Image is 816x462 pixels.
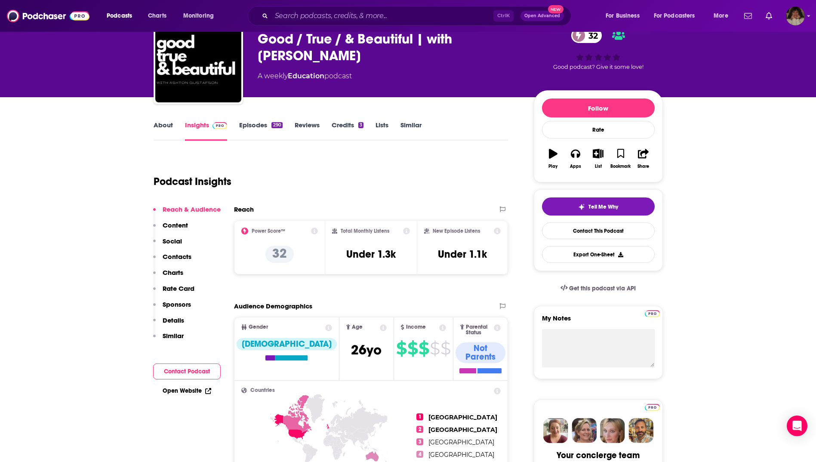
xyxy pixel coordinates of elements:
span: More [714,10,728,22]
div: Not Parents [456,342,506,363]
span: $ [440,342,450,355]
button: Open AdvancedNew [520,11,564,21]
a: Credits3 [332,121,363,141]
span: Parental Status [466,324,493,336]
span: [GEOGRAPHIC_DATA] [428,438,494,446]
h3: Under 1.3k [346,248,396,261]
p: Reach & Audience [163,205,221,213]
span: 1 [416,413,423,420]
h2: New Episode Listens [433,228,480,234]
span: [GEOGRAPHIC_DATA] [428,413,497,421]
a: 32 [571,28,602,43]
button: open menu [177,9,225,23]
button: open menu [648,9,708,23]
p: Content [163,221,188,229]
button: Charts [153,268,183,284]
div: 290 [271,122,282,128]
input: Search podcasts, credits, & more... [271,9,493,23]
a: Open Website [163,387,211,394]
div: 3 [358,122,363,128]
span: Income [406,324,426,330]
img: tell me why sparkle [578,203,585,210]
a: Charts [142,9,172,23]
p: Details [163,316,184,324]
p: Contacts [163,253,191,261]
a: Show notifications dropdown [741,9,755,23]
span: Ctrl K [493,10,514,22]
span: Charts [148,10,166,22]
span: Countries [250,388,275,393]
img: Barbara Profile [572,418,597,443]
h2: Power Score™ [252,228,285,234]
button: open menu [708,9,739,23]
div: Apps [570,164,581,169]
span: $ [407,342,418,355]
span: [GEOGRAPHIC_DATA] [428,451,494,459]
img: Jon Profile [628,418,653,443]
a: Episodes290 [239,121,282,141]
span: [GEOGRAPHIC_DATA] [428,426,497,434]
a: Good / True / & Beautiful | with Ashton Gustafson [155,16,241,102]
div: [DEMOGRAPHIC_DATA] [237,338,337,350]
span: Age [352,324,363,330]
button: Details [153,316,184,332]
div: Rate [542,121,655,139]
span: Podcasts [107,10,132,22]
span: 26 yo [351,342,382,358]
button: Bookmark [610,143,632,174]
button: Content [153,221,188,237]
span: Good podcast? Give it some love! [553,64,644,70]
button: Share [632,143,654,174]
a: Get this podcast via API [554,278,643,299]
button: Apps [564,143,587,174]
button: open menu [600,9,650,23]
span: $ [396,342,406,355]
h2: Reach [234,205,254,213]
div: Share [637,164,649,169]
span: 3 [416,438,423,445]
a: About [154,121,173,141]
span: Tell Me Why [588,203,618,210]
img: User Profile [786,6,805,25]
span: $ [430,342,440,355]
img: Podchaser Pro [645,404,660,411]
a: Pro website [645,403,660,411]
span: Get this podcast via API [569,285,636,292]
img: Jules Profile [600,418,625,443]
p: Social [163,237,182,245]
button: Export One-Sheet [542,246,655,263]
p: Charts [163,268,183,277]
button: Reach & Audience [153,205,221,221]
div: List [595,164,602,169]
div: Your concierge team [557,450,640,461]
span: For Podcasters [654,10,695,22]
img: Sydney Profile [543,418,568,443]
div: Bookmark [610,164,631,169]
div: A weekly podcast [258,71,352,81]
a: Similar [400,121,422,141]
a: Contact This Podcast [542,222,655,239]
button: Show profile menu [786,6,805,25]
img: Podchaser - Follow, Share and Rate Podcasts [7,8,89,24]
p: 32 [265,246,294,263]
div: 32Good podcast? Give it some love! [534,22,663,76]
button: List [587,143,609,174]
span: Monitoring [183,10,214,22]
button: Follow [542,99,655,117]
a: Lists [376,121,388,141]
p: Sponsors [163,300,191,308]
a: Show notifications dropdown [762,9,776,23]
h2: Audience Demographics [234,302,312,310]
button: open menu [101,9,143,23]
button: tell me why sparkleTell Me Why [542,197,655,216]
h1: Podcast Insights [154,175,231,188]
img: Podchaser Pro [645,310,660,317]
div: Play [548,164,557,169]
button: Social [153,237,182,253]
button: Similar [153,332,184,348]
div: Open Intercom Messenger [787,416,807,436]
span: Gender [249,324,268,330]
span: New [548,5,564,13]
a: Reviews [295,121,320,141]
